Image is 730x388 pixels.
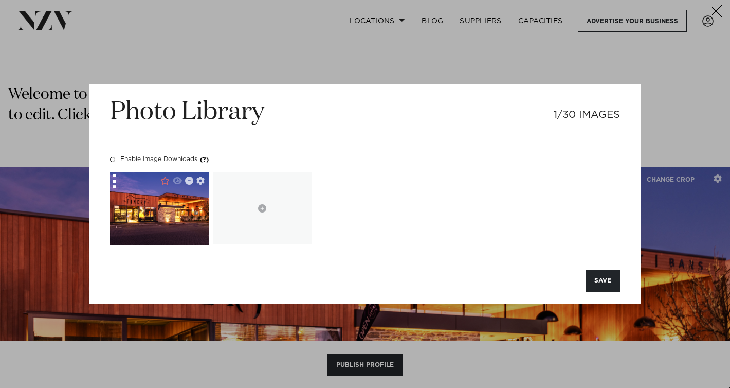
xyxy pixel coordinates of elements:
img: wNFZZ4SlQrNWDq041LvyNU5pWc1IXlEtYOlLLLv3.jpg [110,171,209,245]
button: SAVE [586,270,620,292]
button: Open image properties [196,177,205,185]
button: Enable Image Downloads [197,156,211,163]
button: Delete image [185,177,193,185]
h6: 1/30 IMAGES [554,110,620,120]
button: Make Main Image [160,177,170,185]
h2: Photo Library [110,96,264,129]
div: Enable Image Downloads [120,154,211,164]
button: Toggle visibility in gallery [173,177,182,185]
